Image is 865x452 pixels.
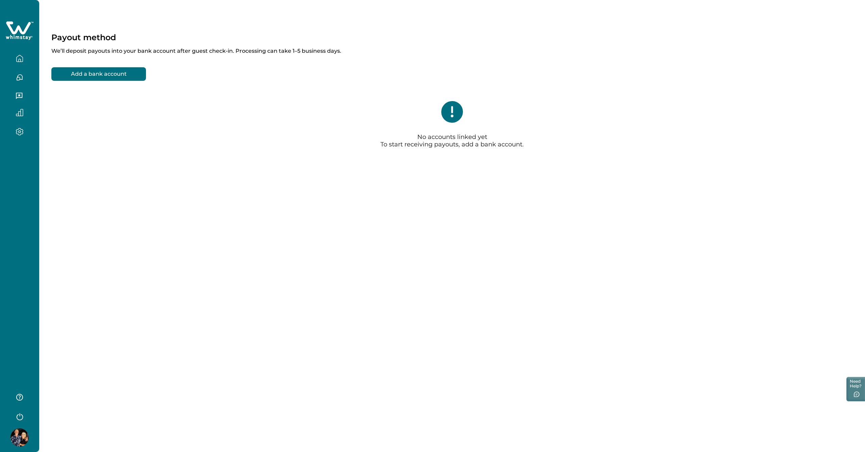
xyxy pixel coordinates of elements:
p: No accounts linked yet To start receiving payouts, add a bank account. [380,134,524,148]
img: Whimstay Host [10,428,29,447]
button: Add a bank account [51,67,146,81]
p: We’ll deposit payouts into your bank account after guest check-in. Processing can take 1–5 busine... [51,42,853,54]
p: Payout method [51,32,116,42]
